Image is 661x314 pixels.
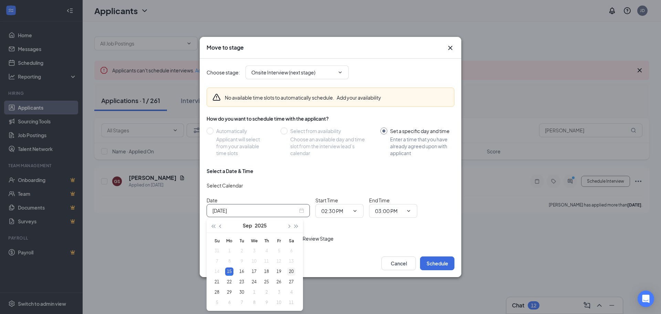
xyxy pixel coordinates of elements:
td: 2025-09-19 [273,266,285,277]
svg: ChevronDown [406,208,411,214]
button: Schedule [420,256,454,270]
th: Fr [273,235,285,246]
button: 2025 [255,219,267,232]
h3: Move to stage [207,44,244,51]
div: 7 [238,298,246,307]
div: 21 [213,278,221,286]
th: Mo [223,235,235,246]
th: We [248,235,260,246]
td: 2025-09-18 [260,266,273,277]
div: 28 [213,288,221,296]
button: Cancel [381,256,416,270]
div: 18 [262,267,271,276]
td: 2025-10-04 [285,287,297,297]
div: 6 [225,298,233,307]
svg: ChevronDown [352,208,358,214]
span: Choose stage : [207,69,240,76]
td: 2025-10-11 [285,297,297,308]
th: Su [211,235,223,246]
span: Start Time [315,197,338,203]
td: 2025-09-20 [285,266,297,277]
div: 3 [275,288,283,296]
td: 2025-09-26 [273,277,285,287]
svg: Cross [446,44,454,52]
div: How do you want to schedule time with the applicant? [207,115,454,122]
div: Select a Date & Time [207,168,253,174]
div: 4 [287,288,295,296]
div: Open Intercom Messenger [638,291,654,307]
div: 29 [225,288,233,296]
div: 27 [287,278,295,286]
td: 2025-10-02 [260,287,273,297]
td: 2025-09-17 [248,266,260,277]
div: 26 [275,278,283,286]
td: 2025-10-03 [273,287,285,297]
td: 2025-09-24 [248,277,260,287]
td: 2025-10-01 [248,287,260,297]
input: Start time [321,207,349,215]
div: 15 [225,267,233,276]
td: 2025-09-23 [235,277,248,287]
th: Tu [235,235,248,246]
td: 2025-09-29 [223,287,235,297]
div: 8 [250,298,258,307]
td: 2025-09-15 [223,266,235,277]
div: 22 [225,278,233,286]
div: 24 [250,278,258,286]
span: Date [207,197,218,203]
td: 2025-09-25 [260,277,273,287]
td: 2025-09-16 [235,266,248,277]
div: 11 [287,298,295,307]
div: 2 [262,288,271,296]
div: 5 [213,298,221,307]
button: Sep [243,219,252,232]
div: 25 [262,278,271,286]
td: 2025-09-28 [211,287,223,297]
div: 17 [250,267,258,276]
span: Select Calendar [207,182,243,189]
td: 2025-10-10 [273,297,285,308]
div: 23 [238,278,246,286]
button: Close [446,44,454,52]
td: 2025-10-07 [235,297,248,308]
th: Th [260,235,273,246]
span: End Time [369,197,390,203]
div: 9 [262,298,271,307]
th: Sa [285,235,297,246]
div: 10 [275,298,283,307]
td: 2025-09-21 [211,277,223,287]
div: 19 [275,267,283,276]
td: 2025-10-05 [211,297,223,308]
td: 2025-10-09 [260,297,273,308]
button: Add your availability [337,94,381,101]
div: 1 [250,288,258,296]
div: 16 [238,267,246,276]
input: Sep 15, 2025 [212,207,298,214]
svg: ChevronDown [337,70,343,75]
td: 2025-10-08 [248,297,260,308]
div: 20 [287,267,295,276]
svg: Warning [212,93,221,101]
td: 2025-10-06 [223,297,235,308]
td: 2025-09-30 [235,287,248,297]
input: End time [375,207,403,215]
td: 2025-09-27 [285,277,297,287]
td: 2025-09-22 [223,277,235,287]
div: No available time slots to automatically schedule. [225,94,381,101]
div: 30 [238,288,246,296]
